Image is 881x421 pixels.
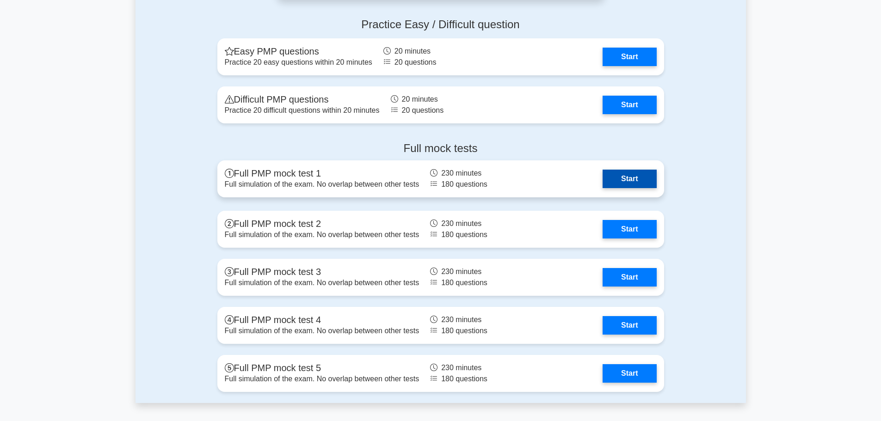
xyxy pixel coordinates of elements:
[603,48,656,66] a: Start
[603,364,656,383] a: Start
[603,170,656,188] a: Start
[217,18,664,31] h4: Practice Easy / Difficult question
[603,96,656,114] a: Start
[217,142,664,155] h4: Full mock tests
[603,316,656,335] a: Start
[603,220,656,238] a: Start
[603,268,656,287] a: Start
